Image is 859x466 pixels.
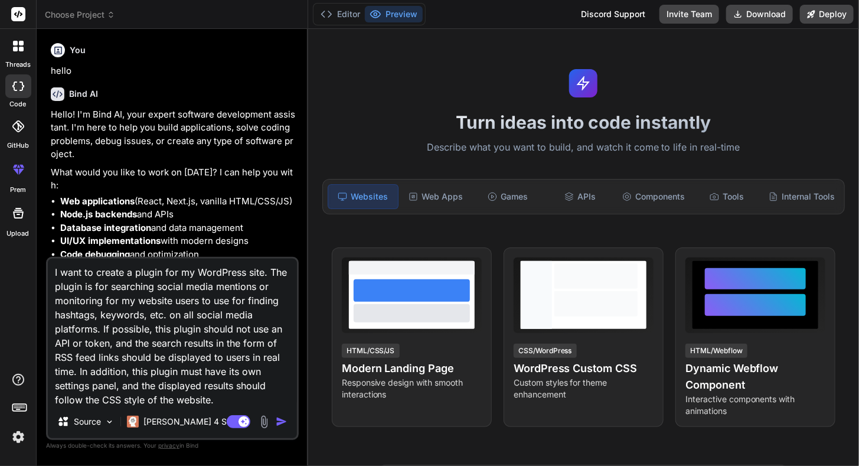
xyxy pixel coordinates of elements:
li: with modern designs [60,234,296,248]
img: settings [8,427,28,447]
img: icon [276,416,288,428]
p: Hello! I'm Bind AI, your expert software development assistant. I'm here to help you build applic... [51,108,296,161]
label: code [10,99,27,109]
h4: WordPress Custom CSS [514,360,654,377]
span: Choose Project [45,9,115,21]
span: privacy [158,442,179,449]
li: and optimization [60,248,296,262]
p: Responsive design with smooth interactions [342,377,482,400]
button: Download [726,5,793,24]
button: Deploy [800,5,854,24]
p: Custom styles for theme enhancement [514,377,654,400]
strong: Code debugging [60,249,130,260]
h1: Turn ideas into code instantly [315,112,852,133]
li: and APIs [60,208,296,221]
p: Always double-check its answers. Your in Bind [46,440,299,451]
h4: Dynamic Webflow Component [685,360,825,393]
label: threads [5,60,31,70]
p: Source [74,416,101,428]
h6: Bind AI [69,88,98,100]
div: Discord Support [574,5,652,24]
strong: UI/UX implementations [60,235,161,246]
div: HTML/Webflow [685,344,747,358]
img: Pick Models [104,417,115,427]
strong: Node.js backends [60,208,137,220]
p: Interactive components with animations [685,393,825,417]
div: HTML/CSS/JS [342,344,400,358]
p: Describe what you want to build, and watch it come to life in real-time [315,140,852,155]
div: Components [618,184,690,209]
h4: Modern Landing Page [342,360,482,377]
div: Internal Tools [764,184,840,209]
div: CSS/WordPress [514,344,577,358]
button: Invite Team [659,5,719,24]
li: (React, Next.js, vanilla HTML/CSS/JS) [60,195,296,208]
p: hello [51,64,296,78]
img: attachment [257,415,271,429]
div: APIs [545,184,615,209]
div: Games [473,184,543,209]
label: prem [10,185,26,195]
strong: Web applications [60,195,135,207]
label: GitHub [7,141,29,151]
textarea: I want to create a plugin for my WordPress site. The plugin is for searching social media mention... [48,259,297,405]
img: Claude 4 Sonnet [127,416,139,428]
div: Tools [692,184,762,209]
label: Upload [7,229,30,239]
strong: Database integration [60,222,151,233]
li: and data management [60,221,296,235]
button: Editor [316,6,365,22]
h6: You [70,44,86,56]
p: [PERSON_NAME] 4 S.. [143,416,231,428]
p: What would you like to work on [DATE]? I can help you with: [51,166,296,193]
button: Preview [365,6,423,22]
div: Web Apps [401,184,471,209]
div: Websites [328,184,399,209]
